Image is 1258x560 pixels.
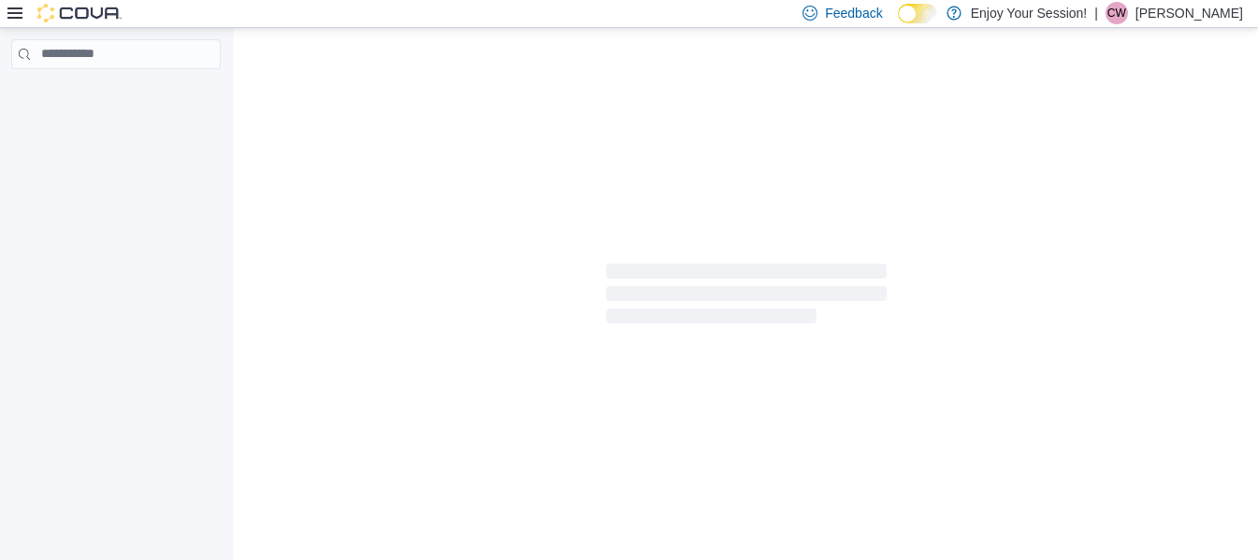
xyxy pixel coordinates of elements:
span: Feedback [825,4,882,22]
div: Cassidy Wells [1106,2,1128,24]
input: Dark Mode [898,4,937,23]
img: Cova [37,4,122,22]
nav: Complex example [11,73,221,118]
span: CW [1107,2,1126,24]
span: Dark Mode [898,23,899,24]
p: | [1094,2,1098,24]
span: Loading [606,267,887,327]
p: [PERSON_NAME] [1135,2,1243,24]
p: Enjoy Your Session! [971,2,1088,24]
